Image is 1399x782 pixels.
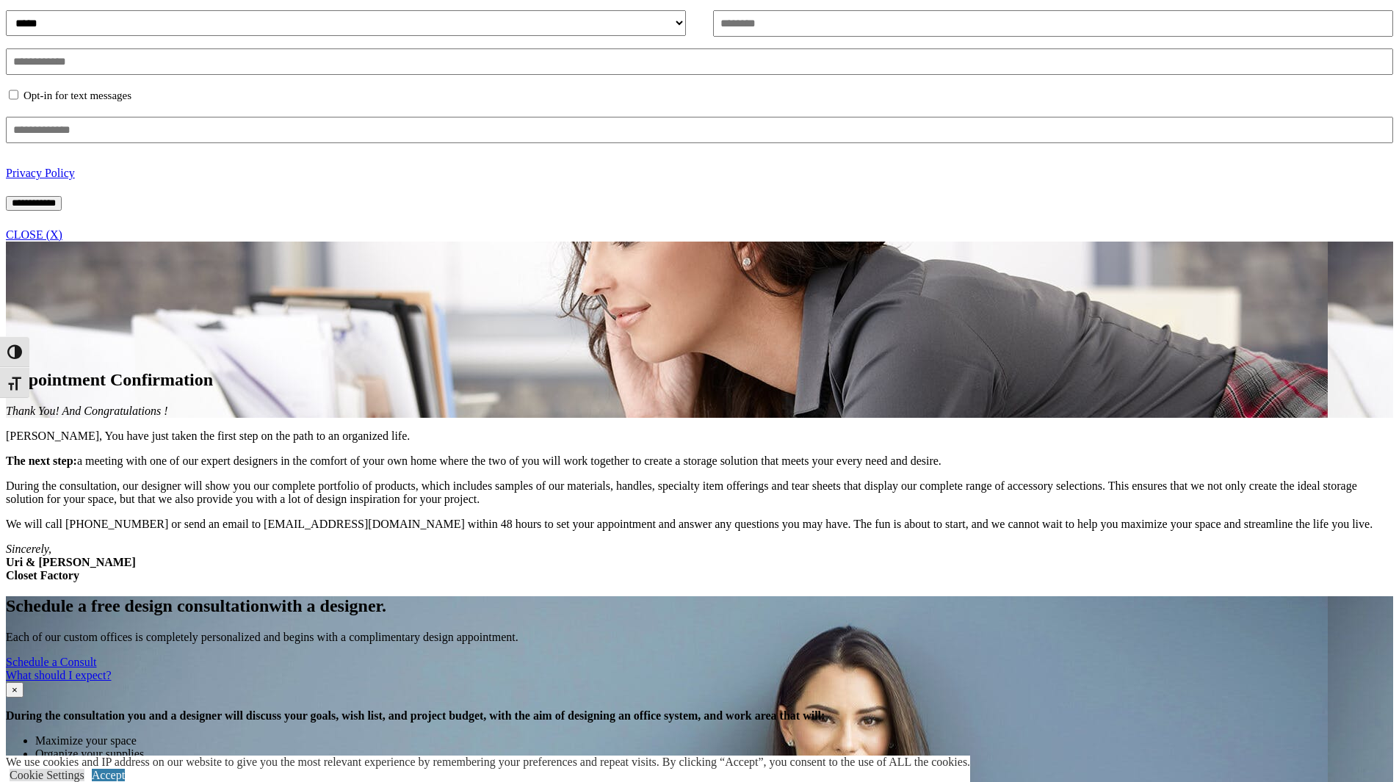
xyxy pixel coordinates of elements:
button: Close [6,682,24,698]
h2: Schedule a free design consultation [6,596,1393,616]
div: We use cookies and IP address on our website to give you the most relevant experience by remember... [6,756,970,769]
p: We will call [PHONE_NUMBER] or send an email to [EMAIL_ADDRESS][DOMAIN_NAME] within 48 hours to s... [6,518,1393,531]
label: Opt-in for text messages [24,90,131,102]
strong: During the consultation you and a designer will discuss your goals, wish list, and project budget... [6,709,825,722]
a: Cookie Settings [10,769,84,781]
h1: Appointment Confirmation [6,370,1393,390]
em: Thank You! And Congratulations ! [6,405,167,417]
p: a meeting with one of our expert designers in the comfort of your own home where the two of you w... [6,455,1393,468]
em: Sincerely, [6,543,51,555]
a: Privacy Policy [6,167,75,179]
a: Accept [92,769,125,781]
strong: Uri & [PERSON_NAME] [6,556,136,568]
a: Schedule a Consult [6,656,97,668]
p: During the consultation, our designer will show you our complete portfolio of products, which inc... [6,479,1393,506]
li: Maximize your space [35,734,1393,747]
span: [PERSON_NAME], You have just taken the first step on the path to an organized life. [6,430,410,442]
span: × [12,684,18,695]
strong: Closet Factory [6,569,79,582]
li: Organize your supplies [35,747,1393,761]
span: with a designer. [269,596,386,615]
a: What should I expect? [6,669,112,681]
p: Each of our custom offices is completely personalized and begins with a complimentary design appo... [6,631,1393,644]
a: CLOSE (X) [6,228,62,241]
strong: The next step: [6,455,77,467]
